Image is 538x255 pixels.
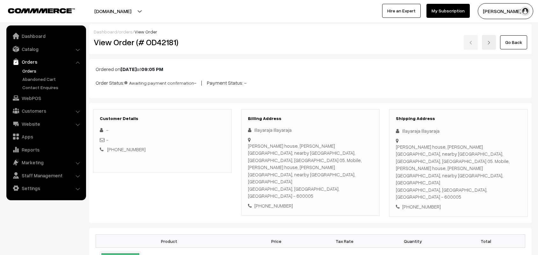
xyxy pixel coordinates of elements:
a: Marketing [8,157,84,168]
th: Total [447,235,525,248]
a: Catalog [8,43,84,55]
th: Quantity [379,235,447,248]
div: [PHONE_NUMBER] [248,202,373,209]
p: Order Status: - | Payment Status: - [96,78,525,87]
div: Illayaraja Illayaraja [396,127,521,135]
span: Awaiting payment confirmation [124,78,194,86]
a: Customers [8,105,84,117]
a: Go Back [500,35,527,49]
div: [PERSON_NAME] house, [PERSON_NAME][GEOGRAPHIC_DATA], nearby [GEOGRAPHIC_DATA], [GEOGRAPHIC_DATA],... [396,143,521,201]
a: [PHONE_NUMBER] [107,146,146,152]
a: Orders [8,56,84,67]
a: Dashboard [8,30,84,42]
div: [PERSON_NAME] house, [PERSON_NAME][GEOGRAPHIC_DATA], nearby [GEOGRAPHIC_DATA], [GEOGRAPHIC_DATA],... [248,142,373,200]
a: Contact Enquires [21,84,84,91]
a: Hire an Expert [382,4,421,18]
h3: Customer Details [100,116,225,121]
h3: Shipping Address [396,116,521,121]
button: [DOMAIN_NAME] [72,3,154,19]
a: My Subscription [426,4,470,18]
span: View Order [134,29,157,34]
a: Settings [8,182,84,194]
img: user [520,6,530,16]
b: 09:05 PM [141,66,163,72]
img: right-arrow.png [487,41,491,45]
img: COMMMERCE [8,8,75,13]
a: Staff Management [8,170,84,181]
th: Price [242,235,310,248]
h3: Billing Address [248,116,373,121]
th: Product [96,235,242,248]
a: orders [119,29,133,34]
a: Apps [8,131,84,142]
th: Tax Rate [310,235,379,248]
p: Ordered on at [96,65,525,73]
b: [DATE] [120,66,137,72]
div: / / [94,28,527,35]
div: [PHONE_NUMBER] [396,203,521,210]
a: COMMMERCE [8,6,64,14]
a: Reports [8,144,84,155]
a: Website [8,118,84,130]
div: - [100,126,225,134]
div: - [100,136,225,144]
a: Dashboard [94,29,117,34]
a: WebPOS [8,92,84,104]
button: [PERSON_NAME] s… [478,3,533,19]
a: Abandoned Cart [21,76,84,82]
a: Orders [21,67,84,74]
h2: View Order (# OD42181) [94,37,232,47]
div: Illayaraja Illayaraja [248,126,373,134]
